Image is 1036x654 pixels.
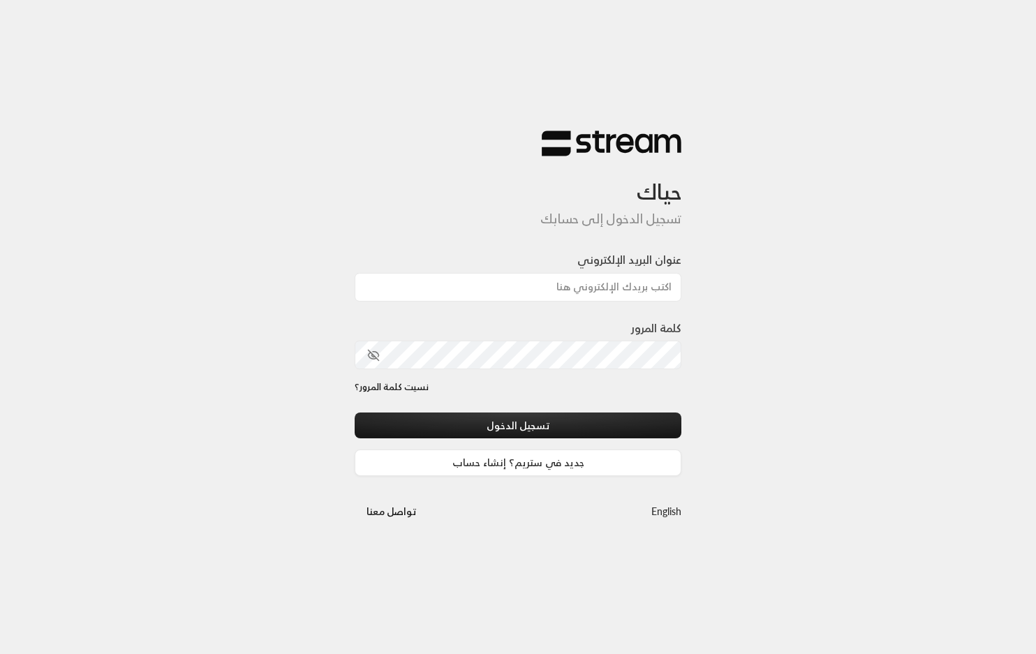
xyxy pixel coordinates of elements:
[362,343,385,367] button: toggle password visibility
[542,130,681,157] img: Stream Logo
[355,449,681,475] a: جديد في ستريم؟ إنشاء حساب
[355,498,428,524] button: تواصل معنا
[651,498,681,524] a: English
[577,251,681,268] label: عنوان البريد الإلكتروني
[355,211,681,227] h5: تسجيل الدخول إلى حسابك
[355,157,681,205] h3: حياك
[355,380,429,394] a: نسيت كلمة المرور؟
[631,320,681,336] label: كلمة المرور
[355,413,681,438] button: تسجيل الدخول
[355,273,681,302] input: اكتب بريدك الإلكتروني هنا
[355,503,428,520] a: تواصل معنا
